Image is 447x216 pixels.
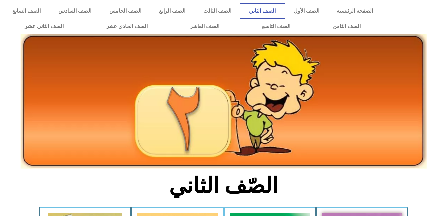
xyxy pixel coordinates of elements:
[85,19,169,34] a: الصف الحادي عشر
[50,3,100,19] a: الصف السادس
[240,3,284,19] a: الصف الثاني
[241,19,312,34] a: الصف التاسع
[3,19,85,34] a: الصف الثاني عشر
[150,3,194,19] a: الصف الرابع
[312,19,382,34] a: الصف الثامن
[169,19,241,34] a: الصف العاشر
[328,3,382,19] a: الصفحة الرئيسية
[113,173,334,199] h2: الصّف الثاني
[3,3,49,19] a: الصف السابع
[194,3,240,19] a: الصف الثالث
[285,3,328,19] a: الصف الأول
[100,3,150,19] a: الصف الخامس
